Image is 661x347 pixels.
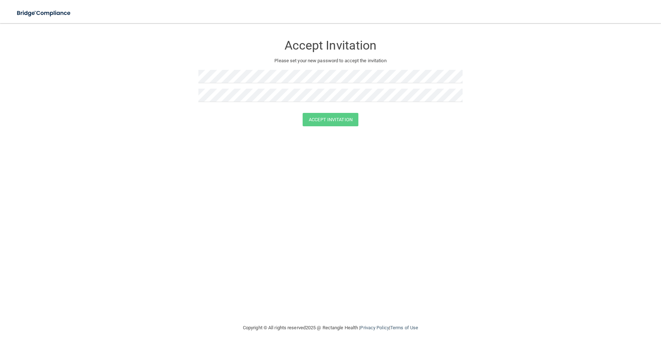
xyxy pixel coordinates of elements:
button: Accept Invitation [303,113,358,126]
a: Terms of Use [390,325,418,330]
h3: Accept Invitation [198,39,463,52]
div: Copyright © All rights reserved 2025 @ Rectangle Health | | [198,316,463,339]
img: bridge_compliance_login_screen.278c3ca4.svg [11,6,77,21]
p: Please set your new password to accept the invitation [204,56,457,65]
a: Privacy Policy [360,325,389,330]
